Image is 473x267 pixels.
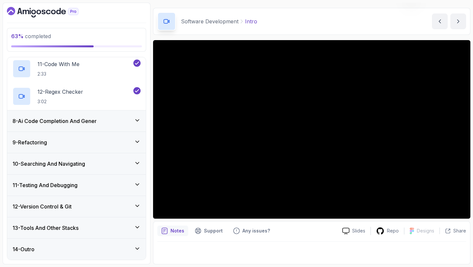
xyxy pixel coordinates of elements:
a: Repo [371,227,404,235]
h3: 12 - Version Control & Git [12,203,72,210]
button: 8-Ai Code Completion And Gener [7,110,146,132]
p: Designs [417,228,434,234]
a: Slides [337,228,371,234]
button: Feedback button [229,226,274,236]
h3: 14 - Outro [12,245,34,253]
iframe: 0 - Intro [153,40,470,219]
h3: 13 - Tools And Other Stacks [12,224,79,232]
p: 2:33 [37,71,79,77]
p: 3:02 [37,98,83,105]
a: Dashboard [7,7,94,17]
p: Intro [245,17,257,25]
button: 10-Searching And Navigating [7,153,146,174]
button: 11-Testing And Debugging [7,175,146,196]
button: Support button [191,226,227,236]
button: 12-Regex Checker3:02 [12,87,141,106]
button: previous content [432,13,448,29]
p: Support [204,228,223,234]
button: 14-Outro [7,239,146,260]
button: 11-Code With Me2:33 [12,60,141,78]
h3: 10 - Searching And Navigating [12,160,85,168]
button: 12-Version Control & Git [7,196,146,217]
h3: 9 - Refactoring [12,138,47,146]
p: Repo [387,228,399,234]
span: 63 % [11,33,24,39]
button: 9-Refactoring [7,132,146,153]
p: Slides [352,228,365,234]
button: 13-Tools And Other Stacks [7,217,146,238]
p: 11 - Code With Me [37,60,79,68]
p: 12 - Regex Checker [37,88,83,96]
p: Software Development [181,17,238,25]
button: next content [450,13,466,29]
h3: 8 - Ai Code Completion And Gener [12,117,97,125]
p: Share [453,228,466,234]
p: Any issues? [242,228,270,234]
button: Share [439,228,466,234]
button: notes button [157,226,188,236]
span: completed [11,33,51,39]
p: Notes [170,228,184,234]
h3: 11 - Testing And Debugging [12,181,78,189]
